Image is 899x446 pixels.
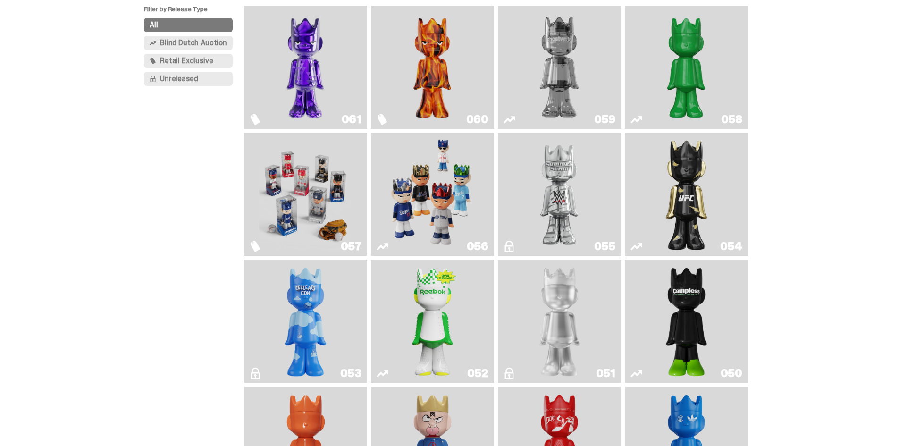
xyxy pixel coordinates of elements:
[596,368,615,379] div: 051
[144,36,233,50] button: Blind Dutch Auction
[259,136,352,252] img: Game Face (2025)
[630,263,742,379] a: Campless
[250,9,361,125] a: Fantasy
[144,18,233,32] button: All
[466,114,488,125] div: 060
[144,54,233,68] button: Retail Exclusive
[341,241,361,252] div: 057
[386,9,479,125] img: Always On Fire
[662,263,712,379] img: Campless
[160,57,213,65] span: Retail Exclusive
[630,136,742,252] a: Ruby
[662,136,712,252] img: Ruby
[720,241,742,252] div: 054
[259,9,352,125] img: Fantasy
[150,21,158,29] span: All
[281,263,331,379] img: ghooooost
[504,136,615,252] a: I Was There SummerSlam
[594,241,615,252] div: 055
[640,9,732,125] img: Schrödinger's ghost: Sunday Green
[467,241,488,252] div: 056
[342,114,361,125] div: 061
[144,72,233,86] button: Unreleased
[408,263,458,379] img: Court Victory
[535,263,585,379] img: LLLoyalty
[594,114,615,125] div: 059
[467,368,488,379] div: 052
[504,263,615,379] a: LLLoyalty
[513,136,605,252] img: I Was There SummerSlam
[340,368,361,379] div: 053
[144,6,244,18] p: Filter by Release Type
[504,9,615,125] a: Two
[721,368,742,379] div: 050
[377,263,488,379] a: Court Victory
[721,114,742,125] div: 058
[386,136,479,252] img: Game Face (2025)
[250,136,361,252] a: Game Face (2025)
[160,39,227,47] span: Blind Dutch Auction
[377,9,488,125] a: Always On Fire
[513,9,605,125] img: Two
[630,9,742,125] a: Schrödinger's ghost: Sunday Green
[377,136,488,252] a: Game Face (2025)
[160,75,198,83] span: Unreleased
[250,263,361,379] a: ghooooost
